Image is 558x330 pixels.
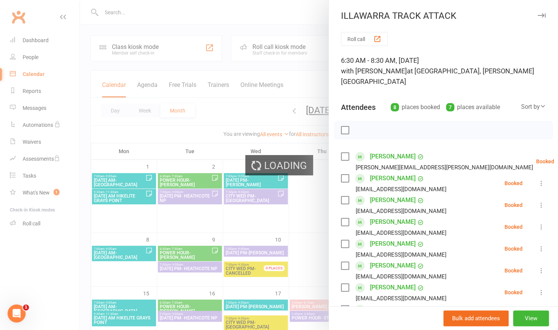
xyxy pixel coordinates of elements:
[356,184,446,194] div: [EMAIL_ADDRESS][DOMAIN_NAME]
[341,67,534,85] span: at [GEOGRAPHIC_DATA], [PERSON_NAME][GEOGRAPHIC_DATA]
[391,102,440,113] div: places booked
[356,163,533,172] div: [PERSON_NAME][EMAIL_ADDRESS][PERSON_NAME][DOMAIN_NAME]
[341,32,388,46] button: Roll call
[370,194,416,206] a: [PERSON_NAME]
[536,159,554,164] div: Booked
[443,310,509,326] button: Bulk add attendees
[356,228,446,238] div: [EMAIL_ADDRESS][DOMAIN_NAME]
[504,246,523,251] div: Booked
[370,172,416,184] a: [PERSON_NAME]
[370,303,416,315] a: [PERSON_NAME]
[504,202,523,208] div: Booked
[329,11,558,21] div: ILLAWARRA TRACK ATTACK
[513,310,549,326] button: View
[356,294,446,303] div: [EMAIL_ADDRESS][DOMAIN_NAME]
[8,304,26,322] iframe: Intercom live chat
[521,102,546,112] div: Sort by
[446,103,454,111] div: 7
[370,216,416,228] a: [PERSON_NAME]
[341,55,546,87] div: 6:30 AM - 8:30 AM, [DATE]
[504,224,523,230] div: Booked
[356,272,446,281] div: [EMAIL_ADDRESS][DOMAIN_NAME]
[370,238,416,250] a: [PERSON_NAME]
[504,268,523,273] div: Booked
[356,250,446,260] div: [EMAIL_ADDRESS][DOMAIN_NAME]
[504,181,523,186] div: Booked
[391,103,399,111] div: 8
[356,206,446,216] div: [EMAIL_ADDRESS][DOMAIN_NAME]
[341,102,376,113] div: Attendees
[370,151,416,163] a: [PERSON_NAME]
[446,102,500,113] div: places available
[504,290,523,295] div: Booked
[23,304,29,310] span: 1
[370,260,416,272] a: [PERSON_NAME]
[370,281,416,294] a: [PERSON_NAME]
[341,67,407,75] span: with [PERSON_NAME]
